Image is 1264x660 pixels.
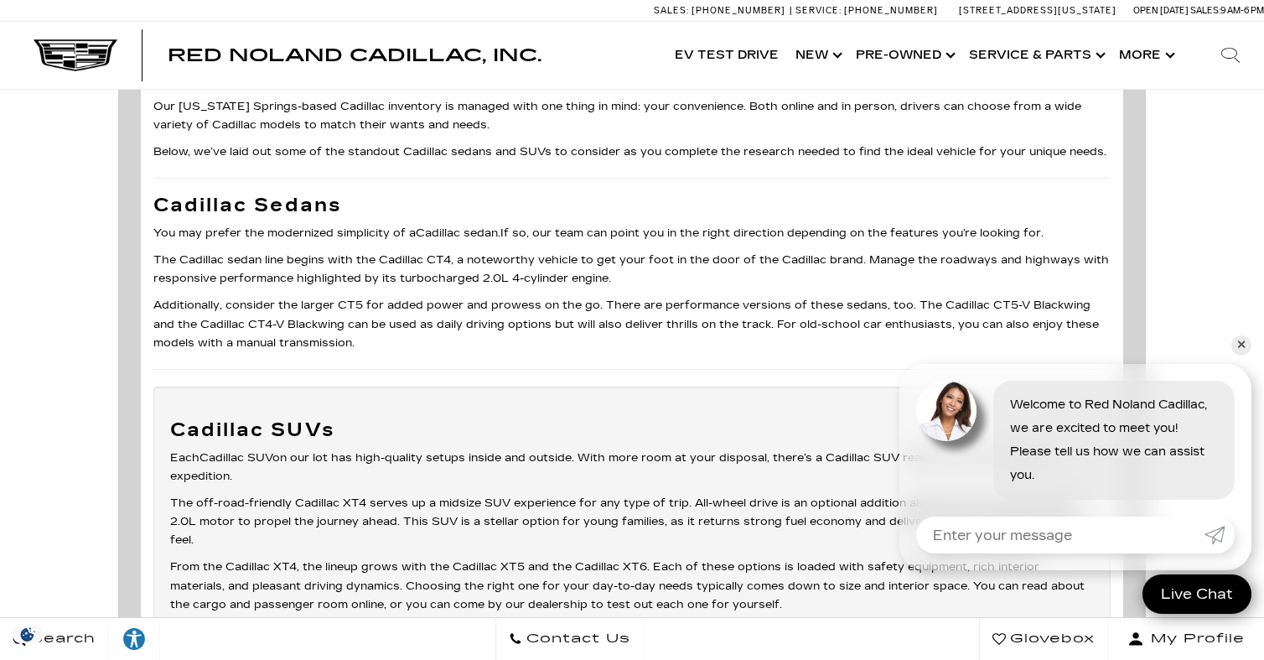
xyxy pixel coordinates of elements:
[795,5,842,16] span: Service:
[109,618,160,660] a: Explore your accessibility options
[847,22,961,89] a: Pre-Owned
[1220,5,1264,16] span: 9 AM-6 PM
[993,381,1235,500] div: Welcome to Red Noland Cadillac, we are excited to meet you! Please tell us how we can assist you.
[916,381,976,441] img: Agent profile photo
[1108,618,1264,660] button: Open user profile menu
[8,626,47,643] section: Click to Open Cookie Consent Modal
[1006,627,1095,651] span: Glovebox
[979,618,1108,660] a: Glovebox
[153,251,1111,288] p: The Cadillac sedan line begins with the Cadillac CT4, a noteworthy vehicle to get your foot in th...
[199,451,272,465] a: Cadillac SUV
[666,22,787,89] a: EV Test Drive
[170,494,1095,549] p: The off-road-friendly Cadillac XT4 serves up a midsize SUV experience for any type of trip. All-w...
[109,626,159,652] div: Explore your accessibility options
[692,5,785,16] span: [PHONE_NUMBER]
[1197,22,1264,89] div: Search
[416,226,500,240] a: Cadillac sedan.
[959,5,1116,16] a: [STREET_ADDRESS][US_STATE]
[153,224,1111,242] p: You may prefer the modernized simplicity of a If so, our team can point you in the right directio...
[153,143,1111,161] p: Below, we’ve laid out some of the standout Cadillac sedans and SUVs to consider as you complete t...
[170,418,335,441] strong: Cadillac SUVs
[1142,574,1251,614] a: Live Chat
[522,627,630,651] span: Contact Us
[1153,585,1241,604] span: Live Chat
[8,626,47,643] img: Opt-Out Icon
[153,97,1111,134] p: Our [US_STATE] Springs-based Cadillac inventory is managed with one thing in mind: your convenien...
[168,47,541,64] a: Red Noland Cadillac, Inc.
[844,5,938,16] span: [PHONE_NUMBER]
[170,558,1095,613] p: From the Cadillac XT4, the lineup grows with the Cadillac XT5 and the Cadillac XT6. Each of these...
[34,39,117,71] img: Cadillac Dark Logo with Cadillac White Text
[1144,627,1245,651] span: My Profile
[153,194,342,216] strong: Cadillac Sedans
[153,296,1111,351] p: Additionally, consider the larger CT5 for added power and prowess on the go. There are performanc...
[961,22,1111,89] a: Service & Parts
[787,22,847,89] a: New
[1204,517,1235,553] a: Submit
[1133,5,1189,16] span: Open [DATE]
[916,517,1204,553] input: Enter your message
[26,627,96,651] span: Search
[654,5,689,16] span: Sales:
[170,449,1095,486] p: Each on our lot has high-quality setups inside and outside. With more room at your disposal, ther...
[1111,22,1180,89] button: More
[495,618,644,660] a: Contact Us
[168,45,541,65] span: Red Noland Cadillac, Inc.
[790,6,942,15] a: Service: [PHONE_NUMBER]
[654,6,790,15] a: Sales: [PHONE_NUMBER]
[1190,5,1220,16] span: Sales:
